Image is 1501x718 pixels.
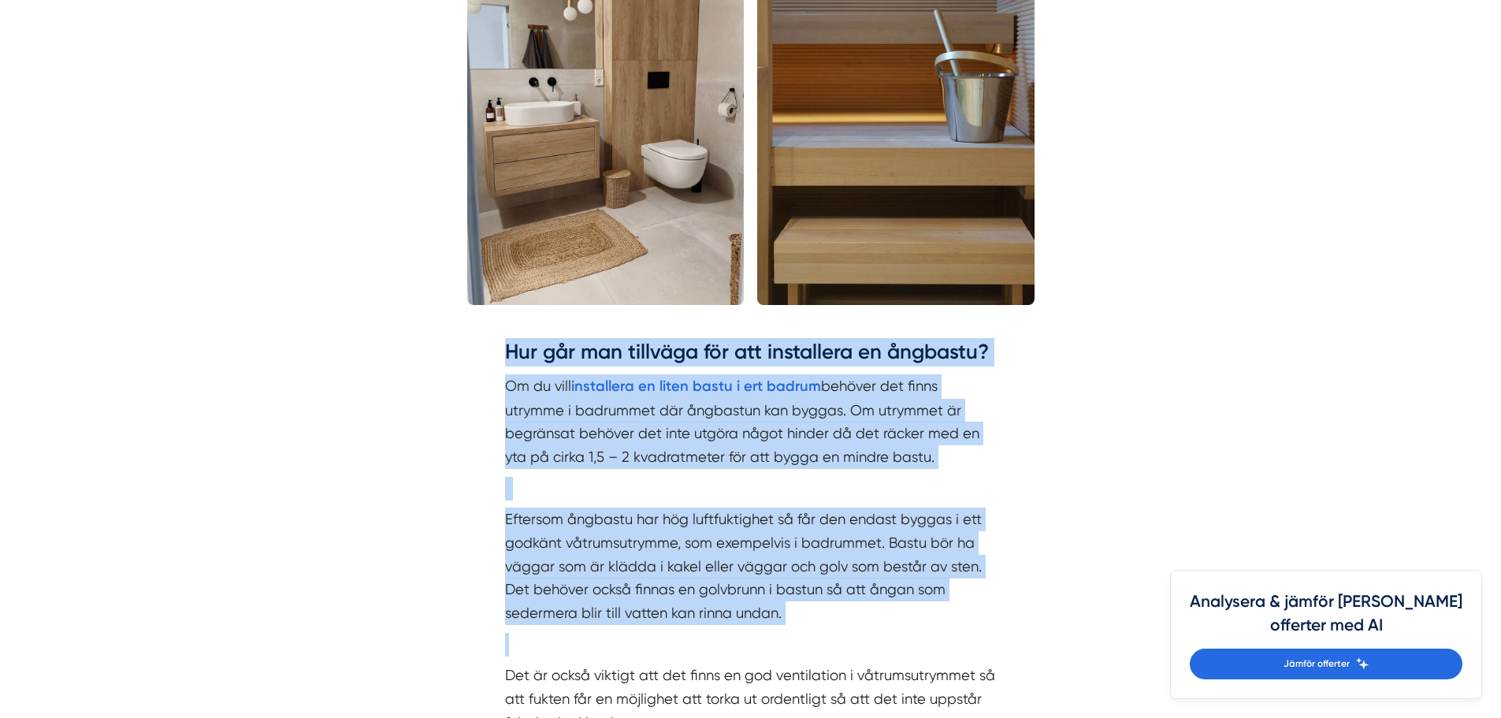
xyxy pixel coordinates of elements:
[505,374,997,469] p: Om du vill behöver det finns utrymme i badrummet där ångbastun kan byggas. Om utrymmet är begräns...
[1190,590,1462,649] h4: Analysera & jämför [PERSON_NAME] offerter med AI
[1284,657,1350,671] span: Jämför offerter
[571,378,821,394] a: installera en liten bastu i ert badrum
[505,338,997,374] h3: Hur går man tillväga för att installera en ångbastu?
[571,378,821,395] strong: installera en liten bastu i ert badrum
[1190,649,1462,679] a: Jämför offerter
[505,508,997,624] p: Eftersom ångbastu har hög luftfuktighet så får den endast byggas i ett godkänt våtrumsutrymme, so...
